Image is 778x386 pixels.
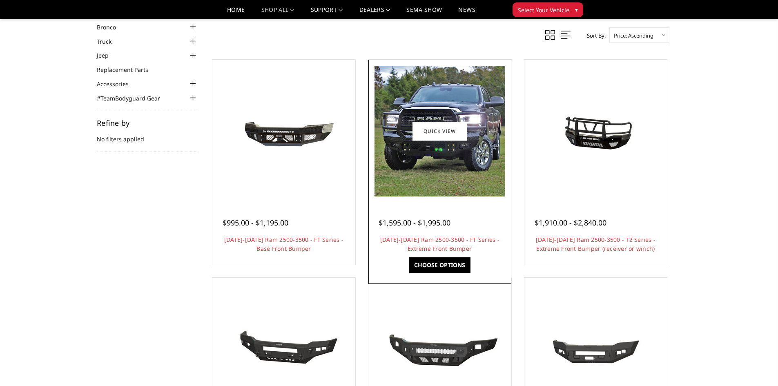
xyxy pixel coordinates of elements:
img: 2019-2024 Ram 2500-3500 - A2L Series - Base Front Bumper (Non-Winch) [218,319,349,380]
a: shop all [261,7,294,19]
a: Replacement Parts [97,65,158,74]
label: Sort By: [582,29,606,42]
a: #TeamBodyguard Gear [97,94,170,103]
a: Jeep [97,51,119,60]
a: Truck [97,37,122,46]
a: News [458,7,475,19]
a: Dealers [359,7,390,19]
a: [DATE]-[DATE] Ram 2500-3500 - T2 Series - Extreme Front Bumper (receiver or winch) [536,236,655,252]
span: $995.00 - $1,195.00 [223,218,288,228]
a: Support [311,7,343,19]
span: Select Your Vehicle [518,6,569,14]
h5: Refine by [97,119,198,127]
a: 2019-2025 Ram 2500-3500 - FT Series - Extreme Front Bumper 2019-2025 Ram 2500-3500 - FT Series - ... [370,62,509,201]
span: $1,595.00 - $1,995.00 [379,218,450,228]
a: Bronco [97,23,126,31]
a: [DATE]-[DATE] Ram 2500-3500 - FT Series - Base Front Bumper [224,236,343,252]
a: Quick view [412,121,467,141]
span: ▾ [575,5,578,14]
a: Accessories [97,80,139,88]
a: 2019-2025 Ram 2500-3500 - T2 Series - Extreme Front Bumper (receiver or winch) 2019-2025 Ram 2500... [526,62,665,201]
div: No filters applied [97,119,198,152]
a: SEMA Show [406,7,442,19]
button: Select Your Vehicle [513,2,583,17]
a: 2019-2025 Ram 2500-3500 - FT Series - Base Front Bumper [214,62,353,201]
img: 2019-2025 Ram 2500-3500 - Freedom Series - Base Front Bumper (non-winch) [375,319,505,380]
a: Choose Options [409,257,470,273]
img: 2019-2025 Ram 2500-3500 - A2 Series- Base Front Bumper (winch mount) [530,320,661,379]
span: $1,910.00 - $2,840.00 [535,218,606,228]
a: Home [227,7,245,19]
img: 2019-2025 Ram 2500-3500 - FT Series - Base Front Bumper [218,100,349,162]
img: 2019-2025 Ram 2500-3500 - T2 Series - Extreme Front Bumper (receiver or winch) [530,100,661,162]
img: 2019-2025 Ram 2500-3500 - FT Series - Extreme Front Bumper [375,66,505,196]
a: [DATE]-[DATE] Ram 2500-3500 - FT Series - Extreme Front Bumper [380,236,499,252]
iframe: Chat Widget [737,347,778,386]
